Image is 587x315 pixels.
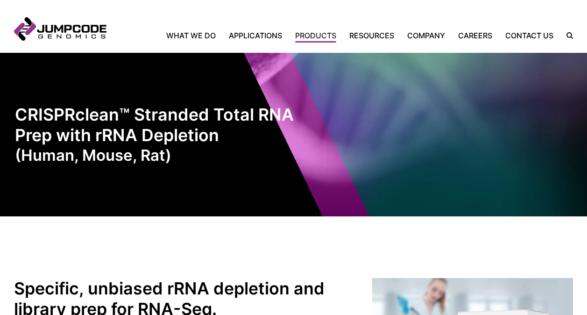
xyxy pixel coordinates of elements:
a: Contact Us [499,30,560,41]
a: Products [289,30,343,41]
a: What We Do [166,30,222,41]
nav: Primary Navigation [106,30,560,41]
em: (Human, Mouse, Rat) [15,146,309,165]
a: Company [401,30,452,41]
a: Careers [452,30,499,41]
a: Applications [222,30,289,41]
h1: CRISPRclean™ Stranded Total RNA Prep with rRNA Depletion [15,104,309,165]
label: Search the site. [560,32,573,39]
a: Resources [343,30,401,41]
